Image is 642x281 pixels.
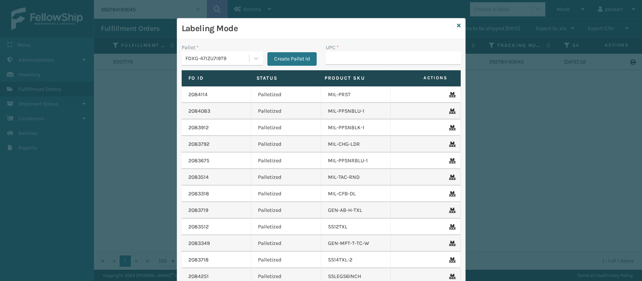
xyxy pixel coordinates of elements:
[267,52,317,66] button: Create Pallet Id
[188,273,209,280] a: 2084251
[188,207,208,214] a: 2083719
[182,23,454,34] h3: Labeling Mode
[449,125,454,130] i: Remove From Pallet
[251,186,321,202] td: Palletized
[449,92,454,97] i: Remove From Pallet
[449,142,454,147] i: Remove From Pallet
[321,103,391,119] td: MIL-PPSNBLU-1
[321,202,391,219] td: GEN-AB-H-TXL
[188,124,209,131] a: 2083912
[182,44,199,51] label: Pallet
[321,136,391,153] td: MIL-CHG-LDR
[449,257,454,263] i: Remove From Pallet
[185,54,250,62] div: FDXG-47IZU7I9T9
[449,175,454,180] i: Remove From Pallet
[188,107,210,115] a: 2084083
[251,153,321,169] td: Palletized
[325,75,379,82] label: Product SKU
[251,235,321,252] td: Palletized
[321,186,391,202] td: MIL-CFB-DL
[449,274,454,279] i: Remove From Pallet
[449,224,454,230] i: Remove From Pallet
[188,140,209,148] a: 2083792
[449,208,454,213] i: Remove From Pallet
[188,75,243,82] label: Fo Id
[188,256,209,264] a: 2083718
[251,252,321,268] td: Palletized
[321,153,391,169] td: MIL-PPSNRBLU-1
[321,252,391,268] td: SS14TXL-2
[251,219,321,235] td: Palletized
[321,235,391,252] td: GEN-MPT-T-TC-W
[388,72,452,84] span: Actions
[188,174,209,181] a: 2083514
[188,190,209,198] a: 2083318
[188,223,209,231] a: 2083512
[449,241,454,246] i: Remove From Pallet
[251,136,321,153] td: Palletized
[321,119,391,136] td: MIL-PPSNBLK-1
[256,75,311,82] label: Status
[251,103,321,119] td: Palletized
[188,91,208,98] a: 2084114
[251,202,321,219] td: Palletized
[188,240,210,247] a: 2083349
[251,86,321,103] td: Palletized
[251,119,321,136] td: Palletized
[321,169,391,186] td: MIL-TAC-RND
[321,219,391,235] td: SS12TXL
[326,44,339,51] label: UPC
[449,109,454,114] i: Remove From Pallet
[251,169,321,186] td: Palletized
[188,157,209,165] a: 2083675
[449,191,454,196] i: Remove From Pallet
[321,86,391,103] td: MIL-PRST
[449,158,454,163] i: Remove From Pallet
